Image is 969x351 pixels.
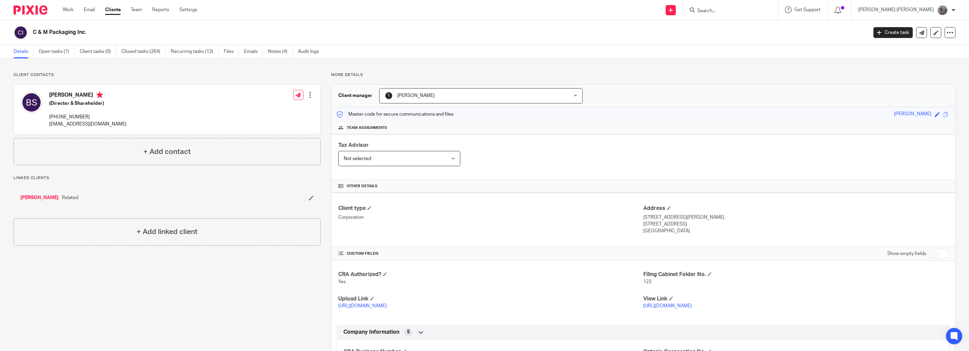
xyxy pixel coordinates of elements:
[873,27,913,38] a: Create task
[385,92,393,100] img: HardeepM.png
[338,295,643,303] h4: Upload Link
[49,100,126,107] h5: (Director & Shareholder)
[224,45,239,58] a: Files
[338,304,387,308] a: [URL][DOMAIN_NAME]
[894,111,931,118] div: [PERSON_NAME]
[21,92,42,113] img: svg%3E
[63,6,74,13] a: Work
[347,183,378,189] span: Other details
[14,25,28,40] img: svg%3E
[298,45,324,58] a: Audit logs
[143,147,191,157] h4: + Add contact
[643,205,948,212] h4: Address
[49,92,126,100] h4: [PERSON_NAME]
[397,93,435,98] span: [PERSON_NAME]
[643,295,948,303] h4: View Link
[697,8,758,14] input: Search
[337,111,453,118] p: Master code for secure communications and files
[96,92,103,98] i: Primary
[643,279,651,284] span: 123
[643,221,948,228] p: [STREET_ADDRESS]
[80,45,116,58] a: Client tasks (0)
[338,205,643,212] h4: Client type
[643,271,948,278] h4: Filing Cabinet Folder No.
[343,329,399,336] span: Company Information
[14,175,321,181] p: Linked clients
[407,329,410,335] span: 5
[338,92,372,99] h3: Client manager
[62,194,78,201] span: Related
[643,304,692,308] a: [URL][DOMAIN_NAME]
[152,6,169,13] a: Reports
[347,125,387,131] span: Team assignments
[338,251,643,256] h4: CUSTOM FIELDS
[131,6,142,13] a: Team
[268,45,293,58] a: Notes (4)
[338,279,346,284] span: Yes
[33,29,697,36] h2: C & M Packaging Inc.
[137,227,198,237] h4: + Add linked client
[937,5,948,16] img: 20160912_191538.jpg
[14,45,34,58] a: Details
[179,6,197,13] a: Settings
[49,114,126,120] p: [PHONE_NUMBER]
[171,45,219,58] a: Recurring tasks (12)
[121,45,166,58] a: Closed tasks (264)
[331,72,955,78] p: More details
[20,194,59,201] a: [PERSON_NAME]
[338,214,643,221] p: Corporation
[643,214,948,221] p: [STREET_ADDRESS][PERSON_NAME]
[887,250,926,257] label: Show empty fields
[105,6,121,13] a: Clients
[858,6,934,13] p: [PERSON_NAME] [PERSON_NAME]
[84,6,95,13] a: Email
[643,228,948,234] p: [GEOGRAPHIC_DATA]
[39,45,75,58] a: Open tasks (1)
[49,121,126,128] p: [EMAIL_ADDRESS][DOMAIN_NAME]
[338,271,643,278] h4: CRA Authorized?
[244,45,263,58] a: Emails
[338,142,369,148] span: Tax Advisor
[794,7,821,12] span: Get Support
[14,5,47,15] img: Pixie
[14,72,321,78] p: Client contacts
[344,156,371,161] span: Not selected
